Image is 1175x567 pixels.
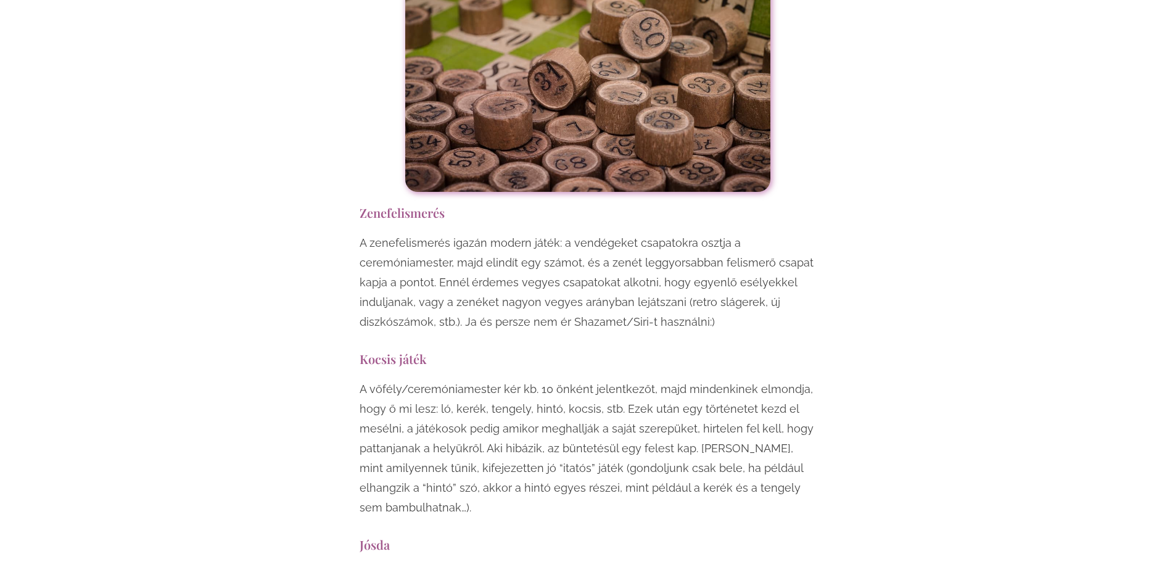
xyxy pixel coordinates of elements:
[360,204,816,221] h3: Zenefelismerés
[360,233,816,332] p: A zenefelismerés igazán modern játék: a vendégeket csapatokra osztja a ceremóniamester, majd elin...
[360,379,816,518] p: A vőfély/ceremóniamester kér kb. 10 önként jelentkezőt, majd mindenkinek elmondja, hogy ő mi lesz...
[360,536,816,553] h3: Jósda
[360,350,816,367] h3: Kocsis játék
